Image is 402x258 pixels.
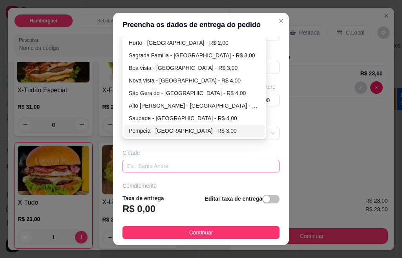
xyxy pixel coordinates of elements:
[122,182,280,190] div: Complemento
[113,13,289,37] header: Preencha os dados de entrega do pedido
[124,112,265,124] div: Saudade - Belo horizonte - R$ 4,00
[129,38,260,47] div: Horto - [GEOGRAPHIC_DATA] - R$ 2,00
[124,37,265,49] div: Horto - Belo horizonte - R$ 2,00
[124,87,265,99] div: São Geraldo - Belo horizonte - R$ 4,00
[124,124,265,137] div: Pompeia - Belo horizonte - R$ 3,00
[129,126,260,135] div: Pompeia - [GEOGRAPHIC_DATA] - R$ 3,00
[124,74,265,87] div: Nova vista - Belo horizonte - R$ 4,00
[205,196,262,202] strong: Editar taxa de entrega
[122,160,280,172] input: Ex.: Santo André
[122,149,280,157] div: Cidade
[256,83,280,91] div: Número
[124,49,265,62] div: Sagrada Familia - Belo horizonte - R$ 3,00
[129,114,260,123] div: Saudade - [GEOGRAPHIC_DATA] - R$ 4,00
[129,89,260,97] div: São Geraldo - [GEOGRAPHIC_DATA] - R$ 4,00
[122,226,280,239] button: Continuar
[124,62,265,74] div: Boa vista - Belo horizonte - R$ 3,00
[129,101,260,110] div: Alto [PERSON_NAME] - [GEOGRAPHIC_DATA] - R$ 4,00
[129,76,260,85] div: Nova vista - [GEOGRAPHIC_DATA] - R$ 4,00
[122,203,155,215] h3: R$ 0,00
[189,228,213,237] span: Continuar
[124,99,265,112] div: Alto Vera Cruz - Belo horizonte - R$ 4,00
[129,64,260,72] div: Boa vista - [GEOGRAPHIC_DATA] - R$ 3,00
[275,15,287,27] button: Close
[129,51,260,60] div: Sagrada Familia - [GEOGRAPHIC_DATA] - R$ 3,00
[256,94,280,106] input: Ex.: 44
[122,195,164,201] strong: Taxa de entrega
